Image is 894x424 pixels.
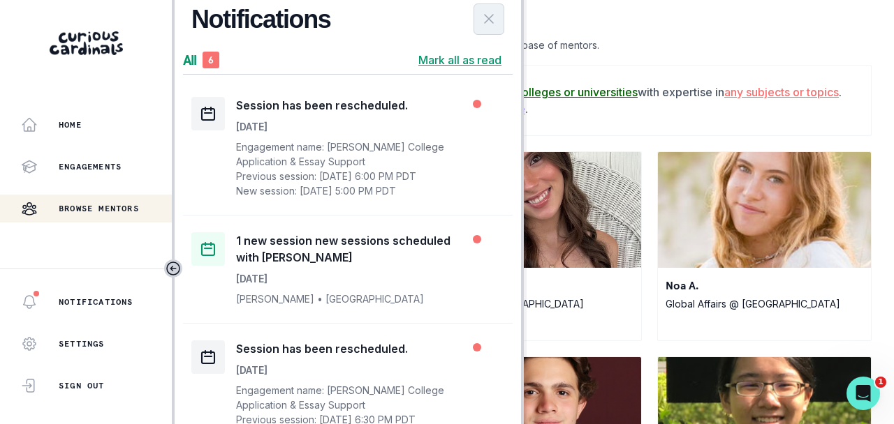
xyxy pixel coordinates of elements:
[50,31,123,55] img: Curious Cardinals Logo
[59,296,133,308] p: Notifications
[197,17,872,37] h2: Browse Mentors
[59,338,105,349] p: Settings
[666,298,863,310] p: Global Affairs @ [GEOGRAPHIC_DATA]
[474,3,504,35] button: Close Notifications Panel
[59,380,105,391] p: Sign Out
[658,152,871,268] img: Noa A.'s profile photo
[236,291,424,306] p: [PERSON_NAME] • [GEOGRAPHIC_DATA]
[183,46,219,74] button: All
[407,46,513,74] button: Mark all as read
[435,298,633,323] p: Biology @ [GEOGRAPHIC_DATA][US_STATE]
[183,224,473,315] a: 1 new session new sessions scheduled with [PERSON_NAME][DATE][PERSON_NAME] • [GEOGRAPHIC_DATA]
[236,97,408,114] p: Session has been rescheduled.
[236,119,268,134] p: [DATE]
[236,271,268,286] p: [DATE]
[236,232,464,266] p: 1 new session new sessions scheduled with [PERSON_NAME]
[494,85,638,99] u: any colleges or universities
[203,52,219,68] div: 6
[59,203,139,214] p: Browse Mentors
[197,37,872,54] p: Click on the underlined words in the paragraph below to filter our database of mentors.
[183,89,473,206] a: Session has been rescheduled.[DATE]Engagement name: [PERSON_NAME] College Application & Essay Sup...
[59,119,82,130] p: Home
[847,377,880,410] iframe: Intercom live chat
[724,85,839,99] u: any subjects or topics
[59,161,122,172] p: Engagements
[191,4,330,34] h2: Notifications
[657,151,872,341] a: Noa A.'s profile photoNoa A.Global Affairs @ [GEOGRAPHIC_DATA]
[236,363,268,377] p: [DATE]
[218,84,851,117] p: My student would be inspired by someone attending with expertise in . They should have experience...
[164,259,182,278] button: Toggle sidebar
[236,340,408,357] p: Session has been rescheduled.
[427,152,640,268] img: Jenna G.'s profile photo
[666,277,863,294] p: Noa A.
[435,277,633,294] p: [PERSON_NAME]
[427,151,641,341] a: Jenna G.'s profile photo[PERSON_NAME]Biology @ [GEOGRAPHIC_DATA][US_STATE]
[236,139,464,198] p: Engagement name: [PERSON_NAME] College Application & Essay Support Previous session: [DATE] 6:00 ...
[875,377,886,388] span: 1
